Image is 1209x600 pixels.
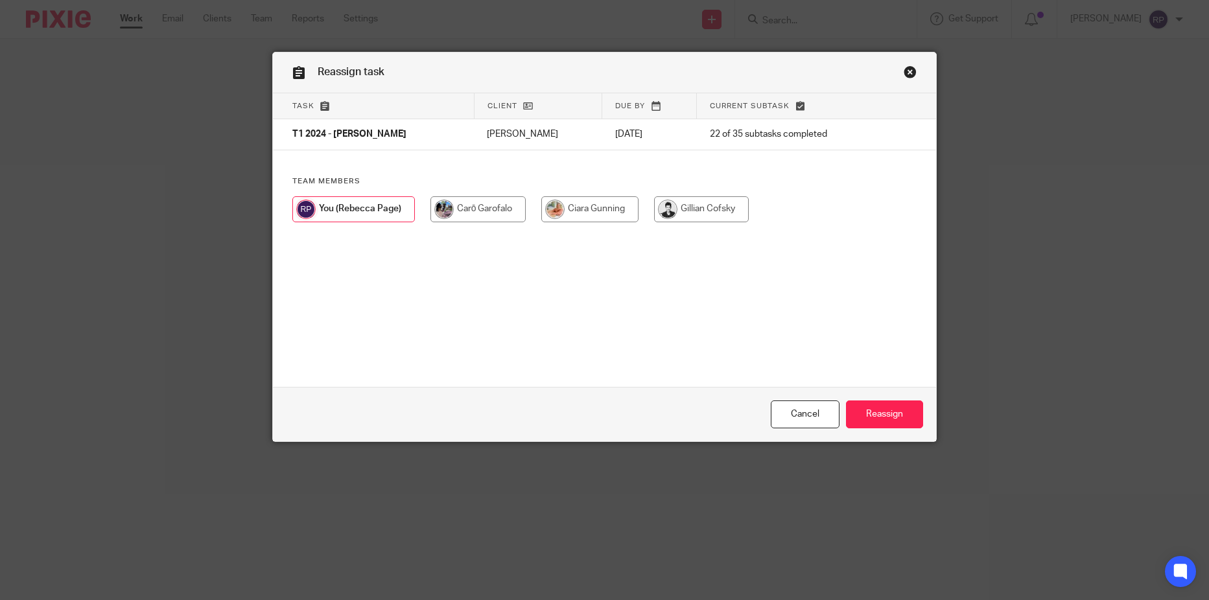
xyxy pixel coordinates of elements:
[615,128,684,141] p: [DATE]
[292,176,917,187] h4: Team members
[487,102,517,110] span: Client
[487,128,589,141] p: [PERSON_NAME]
[292,130,406,139] span: T1 2024 - [PERSON_NAME]
[292,102,314,110] span: Task
[615,102,645,110] span: Due by
[318,67,384,77] span: Reassign task
[710,102,790,110] span: Current subtask
[697,119,886,150] td: 22 of 35 subtasks completed
[771,400,839,428] a: Close this dialog window
[904,65,917,83] a: Close this dialog window
[846,400,923,428] input: Reassign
